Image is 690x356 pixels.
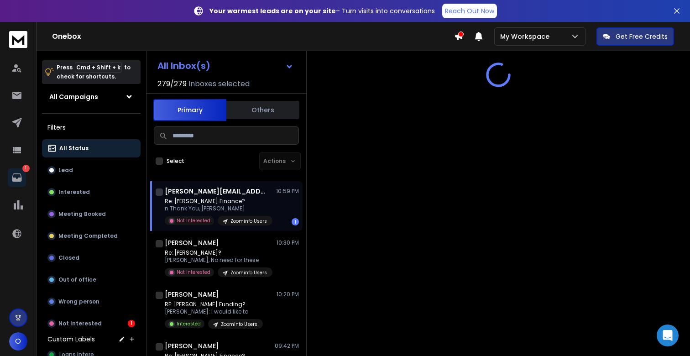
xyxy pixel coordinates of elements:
p: Re: [PERSON_NAME] Finance? [165,198,272,205]
button: Lead [42,161,141,179]
a: 1 [8,168,26,187]
div: 1 [128,320,135,327]
button: Wrong person [42,293,141,311]
p: Interested [177,320,201,327]
h1: Onebox [52,31,454,42]
p: Reach Out Now [445,6,494,16]
p: Get Free Credits [616,32,668,41]
h1: [PERSON_NAME] [165,341,219,351]
p: – Turn visits into conversations [209,6,435,16]
button: O [9,332,27,351]
p: My Workspace [500,32,553,41]
h1: [PERSON_NAME] [165,290,219,299]
div: Open Intercom Messenger [657,325,679,346]
p: Wrong person [58,298,99,305]
p: All Status [59,145,89,152]
p: Zoominfo Users [221,321,257,328]
p: Not Interested [177,269,210,276]
p: Re: [PERSON_NAME]? [165,249,272,257]
p: Lead [58,167,73,174]
div: 1 [292,218,299,225]
img: logo [9,31,27,48]
p: 09:42 PM [275,342,299,350]
button: Meeting Booked [42,205,141,223]
h3: Filters [42,121,141,134]
p: [PERSON_NAME]: I would like to [165,308,263,315]
h1: All Inbox(s) [157,61,210,70]
button: All Inbox(s) [150,57,301,75]
a: Reach Out Now [442,4,497,18]
h1: [PERSON_NAME] [165,238,219,247]
label: Select [167,157,184,165]
button: Closed [42,249,141,267]
button: Get Free Credits [596,27,674,46]
h3: Custom Labels [47,335,95,344]
p: Not Interested [177,217,210,224]
strong: Your warmest leads are on your site [209,6,336,16]
button: Meeting Completed [42,227,141,245]
p: Meeting Completed [58,232,118,240]
p: 1 [22,165,30,172]
p: 10:59 PM [276,188,299,195]
button: Out of office [42,271,141,289]
p: Not Interested [58,320,102,327]
button: Interested [42,183,141,201]
p: [PERSON_NAME], No need for these [165,257,272,264]
p: Closed [58,254,79,262]
h3: Inboxes selected [188,79,250,89]
p: 10:30 PM [277,239,299,246]
span: Cmd + Shift + k [75,62,122,73]
p: Interested [58,188,90,196]
p: Out of office [58,276,96,283]
p: RE: [PERSON_NAME] Funding? [165,301,263,308]
h1: [PERSON_NAME][EMAIL_ADDRESS][DOMAIN_NAME] [165,187,265,196]
button: Not Interested1 [42,314,141,333]
p: Zoominfo Users [230,269,267,276]
button: Others [226,100,299,120]
h1: All Campaigns [49,92,98,101]
p: Press to check for shortcuts. [57,63,131,81]
button: All Status [42,139,141,157]
p: Zoominfo Users [230,218,267,225]
button: Primary [153,99,226,121]
button: All Campaigns [42,88,141,106]
span: 279 / 279 [157,79,187,89]
p: Meeting Booked [58,210,106,218]
p: n Thank You, [PERSON_NAME] [165,205,272,212]
p: 10:20 PM [277,291,299,298]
